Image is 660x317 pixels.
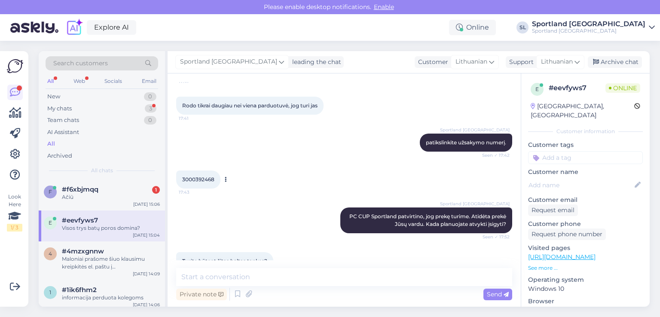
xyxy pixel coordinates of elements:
[47,140,55,148] div: All
[289,58,341,67] div: leading the chat
[532,21,645,27] div: Sportland [GEOGRAPHIC_DATA]
[528,297,643,306] p: Browser
[528,244,643,253] p: Visited pages
[528,128,643,135] div: Customer information
[516,21,529,34] div: SL
[49,189,52,195] span: f
[528,195,643,204] p: Customer email
[49,250,52,257] span: 4
[62,247,104,255] span: #4mzxgnnw
[588,56,642,68] div: Archive chat
[541,57,573,67] span: Lithuanian
[506,58,534,67] div: Support
[528,229,606,240] div: Request phone number
[528,264,643,272] p: See more ...
[176,289,227,300] div: Private note
[62,186,98,193] span: #f6xbjmqq
[87,20,136,35] a: Explore AI
[53,59,108,68] span: Search customers
[528,204,578,216] div: Request email
[528,151,643,164] input: Add a tag
[605,83,640,93] span: Online
[62,193,160,201] div: Ačiū
[528,284,643,293] p: Windows 10
[152,186,160,194] div: 1
[371,3,397,11] span: Enable
[487,290,509,298] span: Send
[145,104,156,113] div: 3
[532,27,645,34] div: Sportland [GEOGRAPHIC_DATA]
[133,201,160,207] div: [DATE] 15:06
[449,20,496,35] div: Online
[349,213,507,227] span: PC CUP Sportland patvirtino, jog prekę turime. Atidėta prekė Jūsų vardu. Kada planuojate atvykti ...
[46,76,55,87] div: All
[49,289,51,296] span: 1
[49,219,52,226] span: e
[455,57,487,67] span: Lithuanian
[140,76,158,87] div: Email
[180,57,277,67] span: Sportland [GEOGRAPHIC_DATA]
[103,76,124,87] div: Socials
[528,306,643,315] p: Chrome [TECHNICAL_ID]
[62,224,160,232] div: Visos trys batų poros domina?
[62,255,160,271] div: Maloniai prašome šiuo klausimu kreipkitės el. paštu į [EMAIL_ADDRESS][DOMAIN_NAME]
[62,294,160,302] div: informacija perduota kolegoms
[7,224,22,232] div: 1 / 3
[528,219,643,229] p: Customer phone
[144,92,156,101] div: 0
[65,18,83,37] img: explore-ai
[528,140,643,149] p: Customer tags
[72,76,87,87] div: Web
[440,201,510,207] span: Sportland [GEOGRAPHIC_DATA]
[528,168,643,177] p: Customer name
[144,116,156,125] div: 0
[7,193,22,232] div: Look Here
[47,104,72,113] div: My chats
[182,176,214,183] span: 3000392468
[528,275,643,284] p: Operating system
[477,152,510,158] span: Seen ✓ 17:42
[477,234,510,240] span: Seen ✓ 17:52
[133,232,160,238] div: [DATE] 15:04
[426,139,506,146] span: patikslinkite užsakymo numerį.
[440,127,510,133] span: Sportland [GEOGRAPHIC_DATA]
[549,83,605,93] div: # eevfyws7
[182,102,318,109] span: Rodo tikrai daugiau nei viena parduotuvė, jog turi jas
[47,152,72,160] div: Archived
[415,58,448,67] div: Customer
[179,115,211,122] span: 17:41
[179,189,211,195] span: 17:43
[133,271,160,277] div: [DATE] 14:09
[47,128,79,137] div: AI Assistant
[91,167,113,174] span: All chats
[62,216,98,224] span: #eevfyws7
[528,253,596,261] a: [URL][DOMAIN_NAME]
[62,286,97,294] span: #1ik6fhm2
[47,116,79,125] div: Team chats
[47,92,60,101] div: New
[7,58,23,74] img: Askly Logo
[531,102,634,120] div: [GEOGRAPHIC_DATA], [GEOGRAPHIC_DATA]
[535,86,539,92] span: e
[182,258,267,264] span: Turite būtent šitas baltas tapkes?
[529,180,633,190] input: Add name
[532,21,655,34] a: Sportland [GEOGRAPHIC_DATA]Sportland [GEOGRAPHIC_DATA]
[133,302,160,308] div: [DATE] 14:06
